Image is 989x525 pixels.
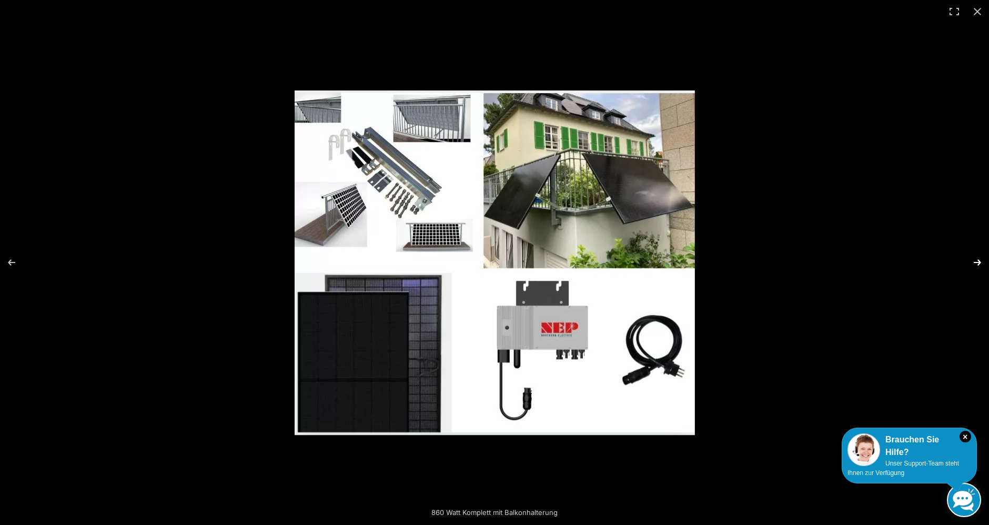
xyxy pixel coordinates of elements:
i: Schließen [960,431,971,442]
div: Brauchen Sie Hilfe? [847,433,971,459]
div: 860 Watt Komplett mit Balkonhalterung [384,502,605,523]
img: 860 Watt Komplett mit Balkonhalterung [295,90,695,435]
span: Unser Support-Team steht Ihnen zur Verfügung [847,460,959,477]
img: Customer service [847,433,880,466]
